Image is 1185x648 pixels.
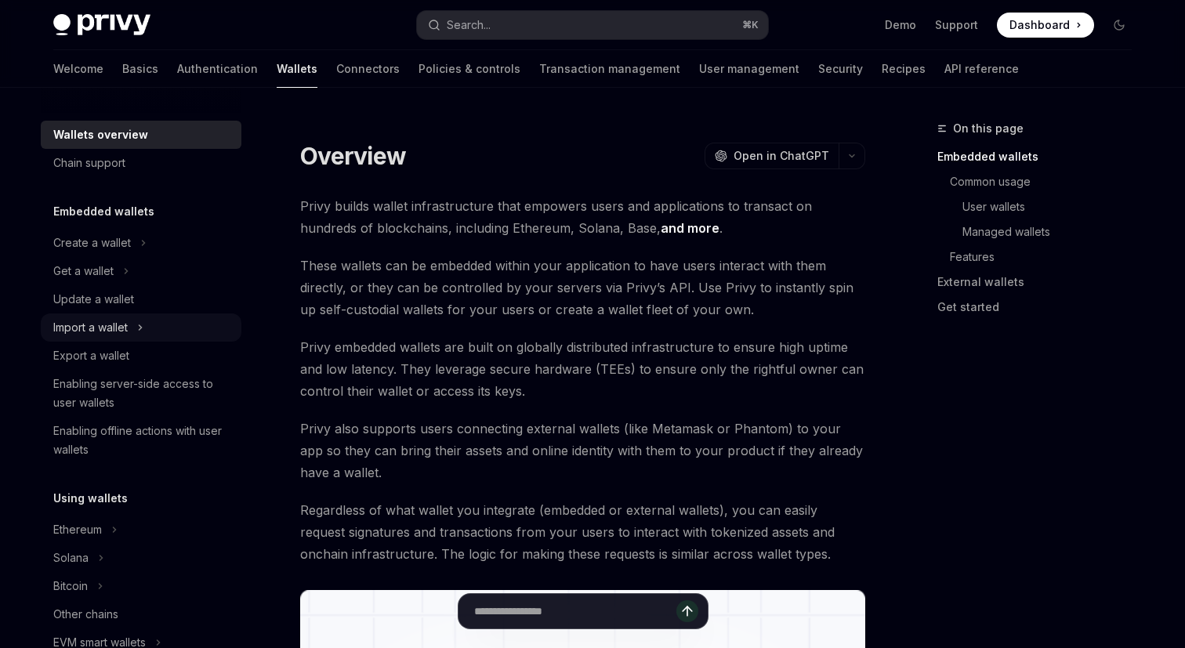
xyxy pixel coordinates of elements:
[177,50,258,88] a: Authentication
[300,336,865,402] span: Privy embedded wallets are built on globally distributed infrastructure to ensure high uptime and...
[53,233,131,252] div: Create a wallet
[300,499,865,565] span: Regardless of what wallet you integrate (embedded or external wallets), you can easily request si...
[53,422,232,459] div: Enabling offline actions with user wallets
[53,290,134,309] div: Update a wallet
[53,125,148,144] div: Wallets overview
[935,17,978,33] a: Support
[41,600,241,628] a: Other chains
[882,50,926,88] a: Recipes
[53,262,114,281] div: Get a wallet
[53,548,89,567] div: Solana
[53,577,88,596] div: Bitcoin
[300,142,406,170] h1: Overview
[734,148,829,164] span: Open in ChatGPT
[41,370,241,417] a: Enabling server-side access to user wallets
[277,50,317,88] a: Wallets
[676,600,698,622] button: Send message
[300,418,865,483] span: Privy also supports users connecting external wallets (like Metamask or Phantom) to your app so t...
[41,121,241,149] a: Wallets overview
[53,154,125,172] div: Chain support
[447,16,491,34] div: Search...
[818,50,863,88] a: Security
[122,50,158,88] a: Basics
[539,50,680,88] a: Transaction management
[953,119,1024,138] span: On this page
[336,50,400,88] a: Connectors
[53,318,128,337] div: Import a wallet
[661,220,719,237] a: and more
[53,346,129,365] div: Export a wallet
[419,50,520,88] a: Policies & controls
[53,202,154,221] h5: Embedded wallets
[962,194,1144,219] a: User wallets
[937,270,1144,295] a: External wallets
[41,285,241,313] a: Update a wallet
[41,149,241,177] a: Chain support
[300,255,865,320] span: These wallets can be embedded within your application to have users interact with them directly, ...
[937,295,1144,320] a: Get started
[944,50,1019,88] a: API reference
[53,375,232,412] div: Enabling server-side access to user wallets
[53,520,102,539] div: Ethereum
[699,50,799,88] a: User management
[300,195,865,239] span: Privy builds wallet infrastructure that empowers users and applications to transact on hundreds o...
[41,417,241,464] a: Enabling offline actions with user wallets
[950,169,1144,194] a: Common usage
[885,17,916,33] a: Demo
[997,13,1094,38] a: Dashboard
[417,11,768,39] button: Search...⌘K
[950,244,1144,270] a: Features
[53,50,103,88] a: Welcome
[742,19,759,31] span: ⌘ K
[1009,17,1070,33] span: Dashboard
[41,342,241,370] a: Export a wallet
[1107,13,1132,38] button: Toggle dark mode
[53,489,128,508] h5: Using wallets
[53,605,118,624] div: Other chains
[705,143,839,169] button: Open in ChatGPT
[937,144,1144,169] a: Embedded wallets
[962,219,1144,244] a: Managed wallets
[53,14,150,36] img: dark logo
